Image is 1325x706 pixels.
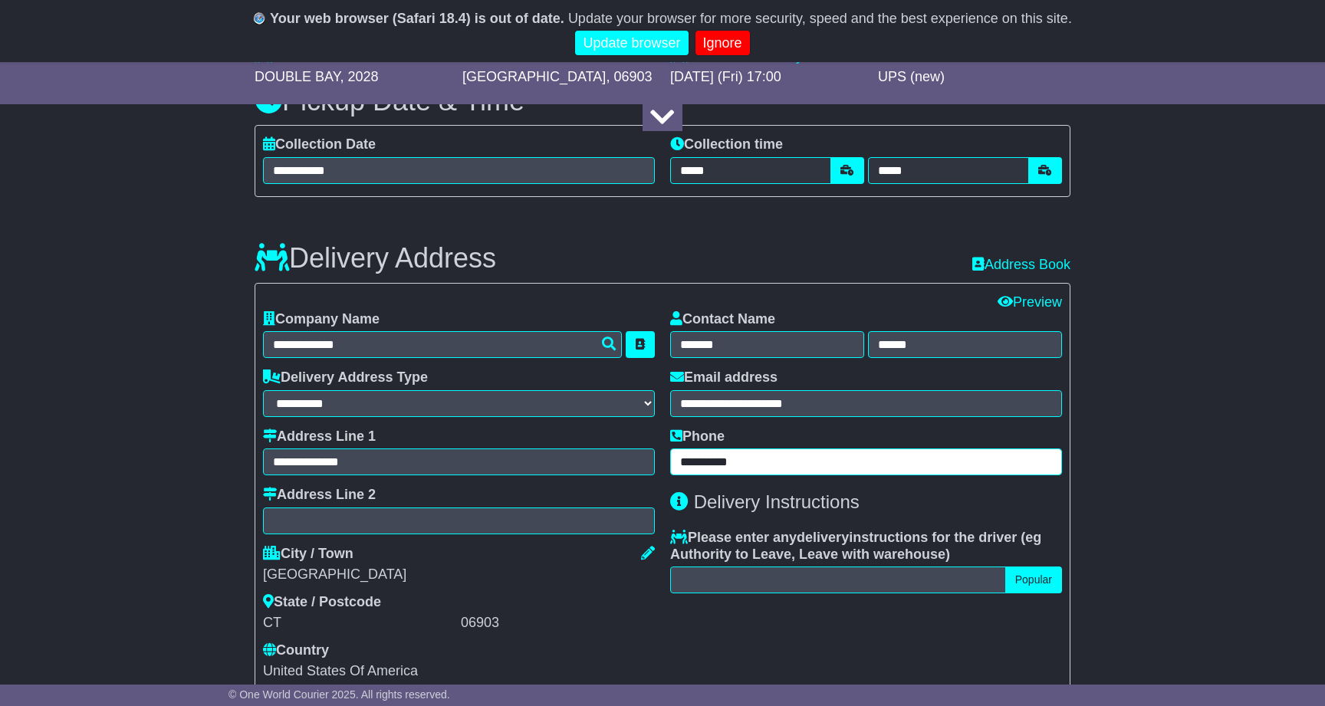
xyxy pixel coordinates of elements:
label: Contact Name [670,311,775,328]
label: Email address [670,369,778,386]
label: Delivery Address Type [263,369,428,386]
label: Phone [670,429,725,445]
label: Address Line 2 [263,487,376,504]
div: 06903 [461,615,655,632]
label: Please enter any instructions for the driver ( ) [670,530,1062,563]
span: DOUBLE BAY [255,69,340,84]
a: Update browser [575,31,688,56]
span: United States Of America [263,663,418,678]
div: [DATE] (Fri) 17:00 [670,69,863,86]
span: © One World Courier 2025. All rights reserved. [229,688,450,701]
span: , 2028 [340,69,378,84]
span: Update your browser for more security, speed and the best experience on this site. [568,11,1072,26]
a: Address Book [972,257,1070,272]
label: State / Postcode [263,594,381,611]
span: delivery [797,530,849,545]
div: CT [263,615,457,632]
label: Address Line 1 [263,429,376,445]
span: Delivery Instructions [694,491,860,512]
span: , 06903 [606,69,652,84]
label: City / Town [263,546,353,563]
a: Preview [998,294,1062,310]
button: Popular [1005,566,1062,593]
b: Your web browser (Safari 18.4) is out of date. [270,11,564,26]
div: [GEOGRAPHIC_DATA] [263,566,655,583]
div: UPS (new) [878,69,1070,86]
label: Collection Date [263,136,376,153]
label: Collection time [670,136,783,153]
span: eg Authority to Leave, Leave with warehouse [670,530,1041,562]
label: Country [263,642,329,659]
span: [GEOGRAPHIC_DATA] [462,69,606,84]
h3: Delivery Address [255,243,496,274]
a: Ignore [695,31,750,56]
label: Company Name [263,311,380,328]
